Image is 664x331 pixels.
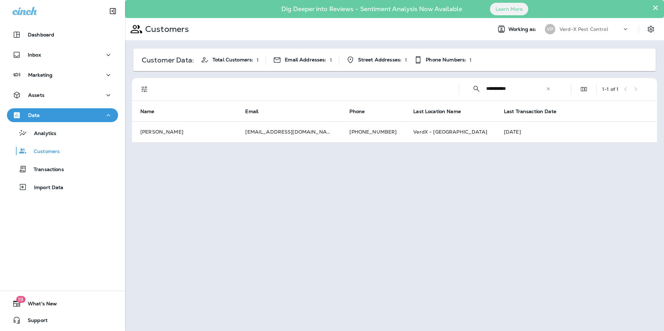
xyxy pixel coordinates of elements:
div: 1 - 1 of 1 [602,86,619,92]
button: Edit Fields [577,82,591,96]
p: Analytics [27,130,56,137]
p: 1 [257,57,259,63]
span: Name [140,109,155,114]
button: 19What's New [7,297,118,311]
button: Marketing [7,68,118,82]
button: Collapse Sidebar [103,4,123,18]
span: Email [245,109,258,114]
p: 1 [405,57,407,63]
p: Inbox [28,52,41,58]
button: Collapse Search [470,82,483,96]
button: Import Data [7,180,118,194]
td: [PHONE_NUMBER] [341,121,405,142]
button: Support [7,313,118,327]
p: Dig Deeper into Reviews - Sentiment Analysis Now Available [261,8,482,10]
button: Learn More [490,3,528,15]
button: Transactions [7,162,118,176]
button: Inbox [7,48,118,62]
p: Customer Data: [142,57,194,63]
button: Filters [138,82,151,96]
button: Settings [645,23,657,35]
p: 1 [330,57,332,63]
button: Analytics [7,126,118,140]
span: Name [140,108,164,114]
td: [EMAIL_ADDRESS][DOMAIN_NAME] [237,121,341,142]
p: Marketing [28,72,52,78]
button: Assets [7,88,118,102]
p: Data [28,112,40,118]
p: 1 [470,57,472,63]
span: Phone [349,109,365,114]
button: Customers [7,144,118,158]
p: Import Data [27,185,64,191]
span: Street Addresses: [358,57,401,63]
span: Total Customers: [213,57,253,63]
span: Last Location Name [413,109,461,114]
p: Customers [142,24,189,34]
p: Dashboard [28,32,54,37]
span: VerdX - [GEOGRAPHIC_DATA] [413,129,487,135]
span: Email Addresses: [285,57,326,63]
button: Dashboard [7,28,118,42]
span: Last Transaction Date [504,109,556,114]
span: Email [245,108,267,114]
span: Support [21,317,48,326]
span: Working as: [508,26,538,32]
td: [DATE] [496,121,657,142]
p: Verd-X Pest Control [559,26,608,32]
span: Last Transaction Date [504,108,565,114]
p: Assets [28,92,44,98]
span: Phone Numbers: [426,57,466,63]
p: Customers [27,148,60,155]
span: What's New [21,301,57,309]
td: [PERSON_NAME] [132,121,237,142]
button: Close [652,2,659,13]
button: Data [7,108,118,122]
p: Transactions [27,167,64,173]
span: Last Location Name [413,108,470,114]
span: 19 [16,296,25,303]
span: Phone [349,108,374,114]
div: VP [545,24,555,34]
